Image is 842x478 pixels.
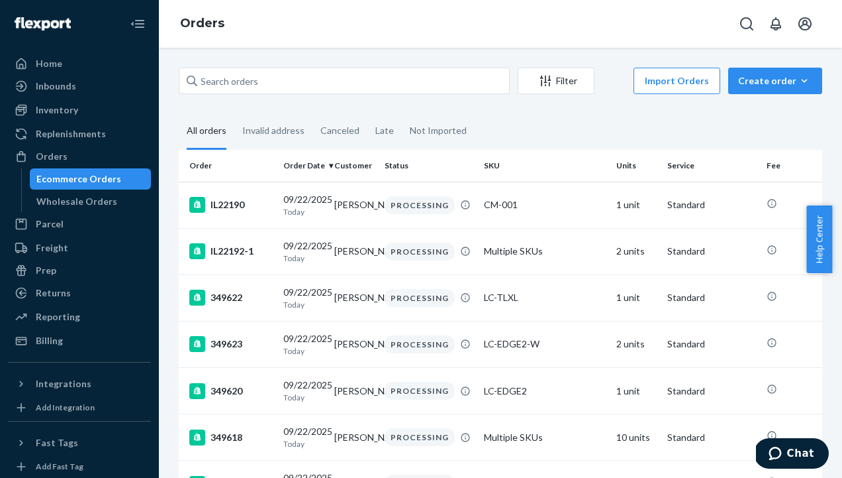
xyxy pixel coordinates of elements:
div: PROCESSING [385,382,455,400]
td: Multiple SKUs [479,414,611,461]
p: Standard [667,337,756,351]
div: Add Integration [36,402,95,413]
div: CM-001 [484,198,606,211]
div: 349622 [189,290,273,306]
div: PROCESSING [385,243,455,261]
div: Parcel [36,217,64,231]
div: 09/22/2025 [283,332,324,357]
a: Freight [8,237,151,259]
div: Wholesale Orders [36,195,117,208]
th: Status [379,150,479,182]
div: Inventory [36,103,78,117]
a: Ecommerce Orders [30,168,152,190]
td: [PERSON_NAME] [329,321,380,367]
td: 2 units [611,321,662,367]
th: Fee [761,150,841,182]
div: Prep [36,264,56,277]
a: Returns [8,282,151,304]
div: LC-TLXL [484,291,606,304]
p: Standard [667,385,756,398]
div: Reporting [36,310,80,324]
div: Create order [738,74,812,88]
th: Order [179,150,278,182]
div: PROCESSING [385,196,455,214]
a: Add Integration [8,400,151,416]
td: 1 unit [611,274,662,321]
div: 09/22/2025 [283,425,324,449]
button: Help Center [806,206,832,273]
p: Standard [667,245,756,258]
div: Late [375,113,394,148]
div: IL22190 [189,197,273,213]
p: Standard [667,431,756,444]
a: Home [8,53,151,74]
p: Today [283,392,324,403]
div: 09/22/2025 [283,286,324,310]
td: 2 units [611,228,662,274]
td: 10 units [611,414,662,461]
div: Add Fast Tag [36,461,83,472]
div: Not Imported [410,113,467,148]
div: Invalid address [242,113,304,148]
div: 09/22/2025 [283,239,324,264]
div: Canceled [320,113,359,148]
a: Replenishments [8,123,151,145]
div: Customer [334,160,375,171]
ol: breadcrumbs [169,5,235,43]
div: PROCESSING [385,335,455,353]
p: Today [283,345,324,357]
a: Prep [8,260,151,281]
a: Billing [8,330,151,351]
p: Standard [667,291,756,304]
button: Close Navigation [124,11,151,37]
a: Orders [8,146,151,167]
a: Wholesale Orders [30,191,152,212]
td: [PERSON_NAME] [329,368,380,414]
th: Order Date [278,150,329,182]
div: Replenishments [36,127,106,141]
button: Integrations [8,373,151,394]
div: 349620 [189,383,273,399]
button: Filter [518,68,594,94]
td: 1 unit [611,182,662,228]
p: Today [283,253,324,264]
td: [PERSON_NAME] [329,228,380,274]
button: Open Search Box [733,11,760,37]
div: Inbounds [36,80,76,93]
a: Inbounds [8,76,151,97]
div: 349618 [189,430,273,446]
button: Import Orders [633,68,720,94]
img: Flexport logo [15,17,71,30]
div: Fast Tags [36,436,78,449]
div: Orders [36,150,68,163]
div: IL22192-1 [189,243,273,259]
div: 09/22/2025 [283,379,324,403]
td: 1 unit [611,368,662,414]
div: PROCESSING [385,428,455,446]
div: Freight [36,241,68,255]
div: Returns [36,286,71,300]
div: Filter [518,74,594,88]
div: All orders [187,113,226,150]
input: Search orders [179,68,510,94]
div: 349623 [189,336,273,352]
div: LC-EDGE2-W [484,337,606,351]
td: [PERSON_NAME] [329,274,380,321]
div: PROCESSING [385,289,455,307]
th: Units [611,150,662,182]
div: 09/22/2025 [283,193,324,217]
a: Inventory [8,99,151,121]
a: Orders [180,16,224,30]
button: Open notifications [763,11,789,37]
button: Create order [728,68,822,94]
p: Today [283,438,324,449]
a: Parcel [8,213,151,235]
th: Service [662,150,761,182]
div: Integrations [36,377,91,390]
p: Standard [667,198,756,211]
div: Home [36,57,62,70]
td: Multiple SKUs [479,228,611,274]
a: Reporting [8,306,151,328]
